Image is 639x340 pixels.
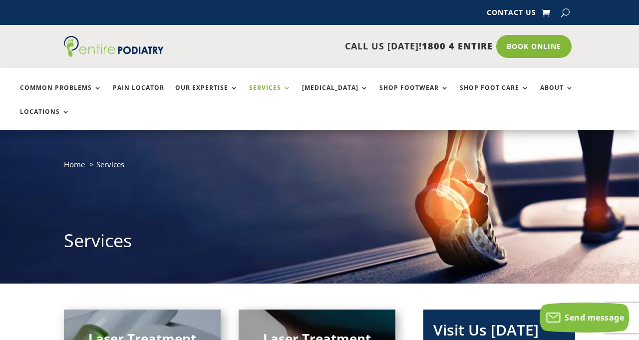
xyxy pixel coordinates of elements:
[379,84,449,106] a: Shop Footwear
[565,312,624,323] span: Send message
[496,35,572,58] a: Book Online
[20,108,70,130] a: Locations
[64,36,164,57] img: logo (1)
[179,40,493,53] p: CALL US [DATE]!
[64,159,85,169] a: Home
[96,159,124,169] span: Services
[422,40,493,52] span: 1800 4 ENTIRE
[487,9,536,20] a: Contact Us
[64,228,575,258] h1: Services
[64,158,575,178] nav: breadcrumb
[175,84,238,106] a: Our Expertise
[302,84,368,106] a: [MEDICAL_DATA]
[540,303,629,333] button: Send message
[249,84,291,106] a: Services
[20,84,102,106] a: Common Problems
[460,84,529,106] a: Shop Foot Care
[64,49,164,59] a: Entire Podiatry
[540,84,574,106] a: About
[113,84,164,106] a: Pain Locator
